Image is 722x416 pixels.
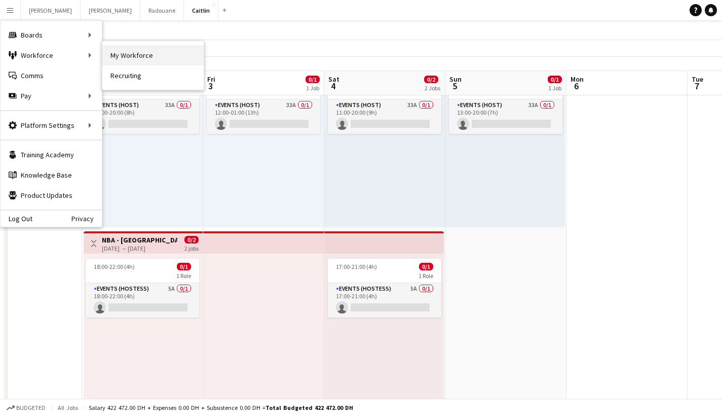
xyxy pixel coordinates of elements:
[1,65,102,86] a: Comms
[265,404,353,411] span: Total Budgeted 422 472.00 DH
[71,215,102,223] a: Privacy
[1,185,102,205] a: Product Updates
[184,236,199,244] span: 0/2
[448,80,462,92] span: 5
[102,65,204,86] a: Recruiting
[207,75,215,84] span: Fri
[328,99,441,134] app-card-role: Events (Host)33A0/111:00-20:00 (9h)
[1,215,32,223] a: Log Out
[86,259,199,318] app-job-card: 18:00-22:00 (4h)0/11 RoleEvents (Hostess)5A0/118:00-22:00 (4h)
[306,84,319,92] div: 1 Job
[1,86,102,106] div: Pay
[692,75,703,84] span: Tue
[306,76,320,83] span: 0/1
[328,259,441,318] app-job-card: 17:00-21:00 (4h)0/11 RoleEvents (Hostess)5A0/117:00-21:00 (4h)
[102,45,204,65] a: My Workforce
[56,404,80,411] span: All jobs
[86,99,199,134] app-card-role: Events (Host)33A0/112:00-20:00 (8h)
[207,75,320,134] app-job-card: 12:00-01:00 (13h) (Sat)0/11 RoleEvents (Host)33A0/112:00-01:00 (13h)
[81,1,140,20] button: [PERSON_NAME]
[1,25,102,45] div: Boards
[548,84,561,92] div: 1 Job
[177,263,191,270] span: 0/1
[449,75,462,84] span: Sun
[16,404,46,411] span: Budgeted
[690,80,703,92] span: 7
[102,235,177,245] h3: NBA - [GEOGRAPHIC_DATA]
[571,75,584,84] span: Mon
[424,76,438,83] span: 0/2
[328,75,339,84] span: Sat
[1,115,102,135] div: Platform Settings
[425,84,440,92] div: 2 Jobs
[336,263,377,270] span: 17:00-21:00 (4h)
[89,404,353,411] div: Salary 422 472.00 DH + Expenses 0.00 DH + Subsistence 0.00 DH =
[206,80,215,92] span: 3
[21,1,81,20] button: [PERSON_NAME]
[328,75,441,134] app-job-card: 11:00-20:00 (9h)0/11 RoleEvents (Host)33A0/111:00-20:00 (9h)
[184,244,199,252] div: 2 jobs
[5,402,47,413] button: Budgeted
[176,272,191,280] span: 1 Role
[184,1,218,20] button: Caitlin
[419,272,433,280] span: 1 Role
[1,45,102,65] div: Workforce
[449,99,562,134] app-card-role: Events (Host)33A0/113:00-20:00 (7h)
[94,263,135,270] span: 18:00-22:00 (4h)
[419,263,433,270] span: 0/1
[86,75,199,134] app-job-card: 12:00-20:00 (8h)0/11 RoleEvents (Host)33A0/112:00-20:00 (8h)
[1,165,102,185] a: Knowledge Base
[1,145,102,165] a: Training Academy
[207,99,320,134] app-card-role: Events (Host)33A0/112:00-01:00 (13h)
[140,1,184,20] button: Radouane
[86,283,199,318] app-card-role: Events (Hostess)5A0/118:00-22:00 (4h)
[449,75,562,134] app-job-card: 13:00-20:00 (7h)0/11 RoleEvents (Host)33A0/113:00-20:00 (7h)
[548,76,562,83] span: 0/1
[327,80,339,92] span: 4
[328,283,441,318] app-card-role: Events (Hostess)5A0/117:00-21:00 (4h)
[102,245,177,252] div: [DATE] → [DATE]
[569,80,584,92] span: 6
